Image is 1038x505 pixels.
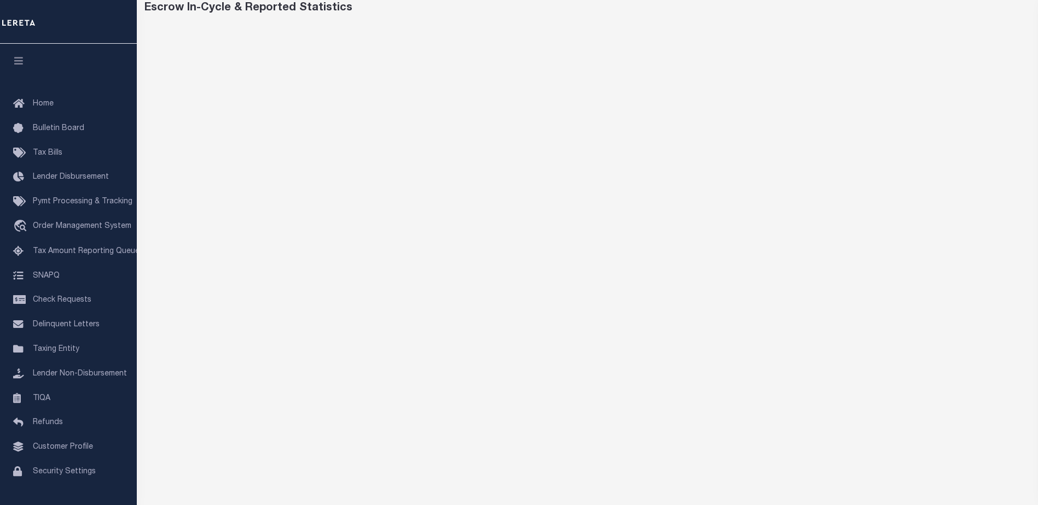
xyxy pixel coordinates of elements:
[33,468,96,475] span: Security Settings
[33,419,63,426] span: Refunds
[33,370,127,378] span: Lender Non-Disbursement
[33,296,91,304] span: Check Requests
[13,220,31,234] i: travel_explore
[33,345,79,353] span: Taxing Entity
[33,173,109,181] span: Lender Disbursement
[33,100,54,108] span: Home
[33,222,131,230] span: Order Management System
[33,321,100,328] span: Delinquent Letters
[33,443,93,451] span: Customer Profile
[33,394,50,402] span: TIQA
[33,198,132,205] span: Pymt Processing & Tracking
[33,248,140,255] span: Tax Amount Reporting Queue
[33,272,60,279] span: SNAPQ
[33,149,62,157] span: Tax Bills
[33,125,84,132] span: Bulletin Board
